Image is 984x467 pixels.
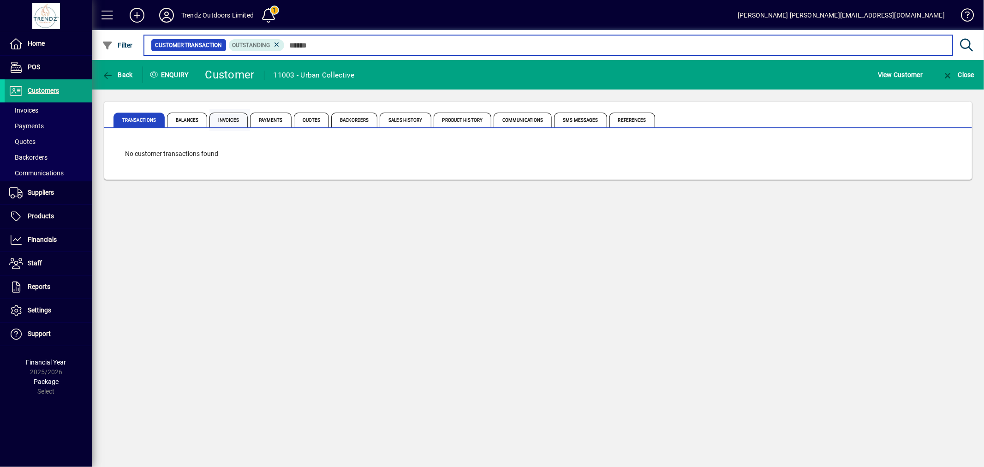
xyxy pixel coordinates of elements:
[5,323,92,346] a: Support
[5,118,92,134] a: Payments
[28,189,54,196] span: Suppliers
[28,87,59,94] span: Customers
[5,228,92,251] a: Financials
[5,165,92,181] a: Communications
[494,113,552,127] span: Communications
[5,252,92,275] a: Staff
[940,66,977,83] button: Close
[205,67,255,82] div: Customer
[92,66,143,83] app-page-header-button: Back
[28,212,54,220] span: Products
[209,113,248,127] span: Invoices
[331,113,377,127] span: Backorders
[609,113,655,127] span: References
[5,181,92,204] a: Suppliers
[554,113,607,127] span: SMS Messages
[380,113,431,127] span: Sales History
[229,39,285,51] mat-chip: Outstanding Status: Outstanding
[294,113,329,127] span: Quotes
[100,66,135,83] button: Back
[152,7,181,24] button: Profile
[28,40,45,47] span: Home
[100,37,135,54] button: Filter
[181,8,254,23] div: Trendz Outdoors Limited
[5,102,92,118] a: Invoices
[34,378,59,385] span: Package
[143,67,198,82] div: Enquiry
[434,113,492,127] span: Product History
[28,283,50,290] span: Reports
[113,113,165,127] span: Transactions
[5,299,92,322] a: Settings
[5,205,92,228] a: Products
[116,140,960,168] div: No customer transactions found
[250,113,292,127] span: Payments
[28,330,51,337] span: Support
[9,107,38,114] span: Invoices
[102,71,133,78] span: Back
[876,66,925,83] button: View Customer
[5,275,92,299] a: Reports
[942,71,974,78] span: Close
[28,236,57,243] span: Financials
[9,154,48,161] span: Backorders
[5,56,92,79] a: POS
[28,306,51,314] span: Settings
[5,134,92,150] a: Quotes
[102,42,133,49] span: Filter
[954,2,972,32] a: Knowledge Base
[738,8,945,23] div: [PERSON_NAME] [PERSON_NAME][EMAIL_ADDRESS][DOMAIN_NAME]
[932,66,984,83] app-page-header-button: Close enquiry
[28,259,42,267] span: Staff
[5,150,92,165] a: Backorders
[878,67,923,82] span: View Customer
[9,169,64,177] span: Communications
[155,41,222,50] span: Customer Transaction
[28,63,40,71] span: POS
[26,359,66,366] span: Financial Year
[167,113,207,127] span: Balances
[5,32,92,55] a: Home
[233,42,270,48] span: Outstanding
[122,7,152,24] button: Add
[9,122,44,130] span: Payments
[274,68,355,83] div: 11003 - Urban Collective
[9,138,36,145] span: Quotes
